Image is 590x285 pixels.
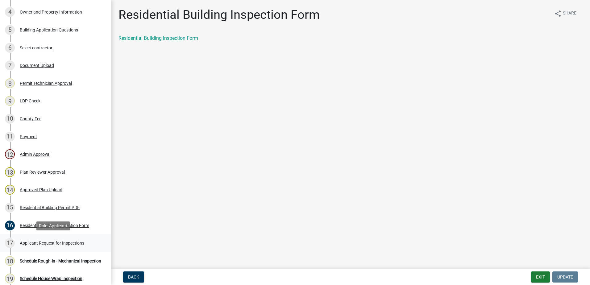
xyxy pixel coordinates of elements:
[5,221,15,230] div: 16
[552,271,578,283] button: Update
[5,256,15,266] div: 18
[5,203,15,213] div: 15
[20,276,82,281] div: Schedule House Wrap Inspection
[20,46,52,50] div: Select contractor
[20,99,40,103] div: LDP Check
[5,274,15,283] div: 19
[554,10,562,17] i: share
[20,81,72,85] div: Permit Technician Approval
[5,167,15,177] div: 13
[20,28,78,32] div: Building Application Questions
[5,78,15,88] div: 8
[5,7,15,17] div: 4
[36,221,70,230] div: Role: Applicant
[118,7,320,22] h1: Residential Building Inspection Form
[5,238,15,248] div: 17
[5,114,15,124] div: 10
[5,25,15,35] div: 5
[20,117,41,121] div: County Fee
[563,10,576,17] span: Share
[123,271,144,283] button: Back
[5,96,15,106] div: 9
[20,134,37,139] div: Payment
[20,170,65,174] div: Plan Reviewer Approval
[20,63,54,68] div: Document Upload
[5,43,15,53] div: 6
[5,149,15,159] div: 12
[20,152,50,156] div: Admin Approval
[549,7,581,19] button: shareShare
[20,223,89,228] div: Residential Building Inspection Form
[20,205,80,210] div: Residential Building Permit PDF
[20,241,84,245] div: Applicant Request for Inspections
[20,10,82,14] div: Owner and Property Information
[531,271,550,283] button: Exit
[5,60,15,70] div: 7
[5,132,15,142] div: 11
[5,185,15,195] div: 14
[128,275,139,279] span: Back
[20,259,101,263] div: Schedule Rough-in - Mechanical Inspection
[118,35,198,41] a: Residential Building Inspection Form
[557,275,573,279] span: Update
[20,188,62,192] div: Approved Plan Upload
